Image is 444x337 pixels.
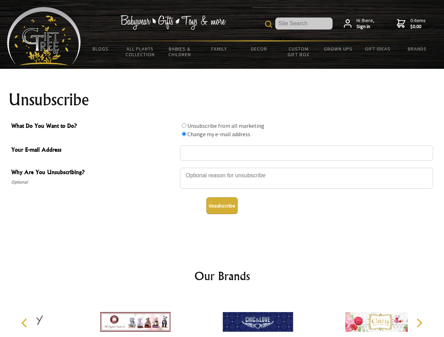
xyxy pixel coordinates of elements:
[81,41,121,56] a: BLOGS
[318,41,358,56] a: Grown Ups
[398,41,437,56] a: Brands
[120,15,226,30] img: Babywear - Gifts - Toys & more
[275,18,333,29] input: Site Search
[358,41,398,56] a: Gift Ideas
[182,123,186,128] input: What Do You Want to Do?
[7,7,81,65] img: Babyware - Gifts - Toys and more...
[11,121,176,132] span: What Do You Want to Do?
[239,41,279,56] a: Decor
[18,315,33,331] button: Previous
[279,41,318,62] a: Custom Gift Box
[344,18,374,30] a: Hi there,Sign in
[11,145,176,156] span: Your E-mail Address
[356,18,374,30] span: Hi there,
[121,41,160,62] a: All Plants Collection
[180,168,433,189] textarea: Why Are You Unsubscribing?
[14,267,430,284] h2: Our Brands
[356,24,374,30] strong: Sign in
[8,91,436,108] h1: Unsubscribe
[11,168,176,178] span: Why Are You Unsubscribing?
[411,315,427,331] button: Next
[397,18,426,30] a: 0 items$0.00
[187,122,264,129] label: Unsubscribe from all marketing
[11,178,176,186] span: Optional
[200,41,239,56] a: Family
[160,41,200,62] a: Babies & Children
[182,132,186,136] input: What Do You Want to Do?
[265,21,272,28] img: product search
[206,197,238,214] button: Unsubscribe
[180,145,433,161] input: Your E-mail Address
[410,24,426,30] strong: $0.00
[187,131,250,138] label: Change my e-mail address
[410,17,426,30] span: 0 items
